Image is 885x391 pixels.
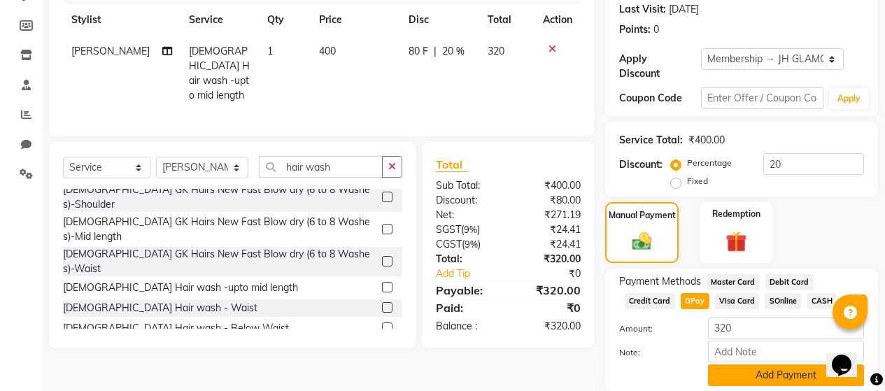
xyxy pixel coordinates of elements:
[609,346,698,359] label: Note:
[653,22,659,37] div: 0
[488,45,504,57] span: 320
[508,193,591,208] div: ₹80.00
[619,2,666,17] div: Last Visit:
[436,157,468,172] span: Total
[434,44,437,59] span: |
[508,178,591,193] div: ₹400.00
[625,293,675,309] span: Credit Card
[609,209,676,222] label: Manual Payment
[425,237,509,252] div: ( )
[712,208,760,220] label: Redemption
[425,266,522,281] a: Add Tip
[63,301,257,315] div: [DEMOGRAPHIC_DATA] Hair wash - Waist
[425,299,509,316] div: Paid:
[765,274,814,290] span: Debit Card
[619,52,701,81] div: Apply Discount
[425,282,509,299] div: Payable:
[425,222,509,237] div: ( )
[436,238,462,250] span: CGST
[409,44,428,59] span: 80 F
[708,318,864,339] input: Amount
[508,222,591,237] div: ₹24.41
[707,274,760,290] span: Master Card
[319,45,336,57] span: 400
[826,335,871,377] iframe: chat widget
[681,293,709,309] span: GPay
[701,87,823,109] input: Enter Offer / Coupon Code
[508,252,591,266] div: ₹320.00
[687,157,732,169] label: Percentage
[609,322,698,335] label: Amount:
[708,341,864,362] input: Add Note
[708,364,864,386] button: Add Payment
[619,91,701,106] div: Coupon Code
[508,208,591,222] div: ₹271.19
[719,229,753,255] img: _gift.svg
[479,4,534,36] th: Total
[619,274,701,289] span: Payment Methods
[259,156,383,178] input: Search or Scan
[619,157,663,172] div: Discount:
[619,133,683,148] div: Service Total:
[63,247,376,276] div: [DEMOGRAPHIC_DATA] GK Hairs New Fast Blow dry (6 to 8 Washes)-Waist
[465,239,478,250] span: 9%
[63,183,376,212] div: [DEMOGRAPHIC_DATA] GK Hairs New Fast Blow dry (6 to 8 Washes)-Shoulder
[829,88,869,109] button: Apply
[508,282,591,299] div: ₹320.00
[425,193,509,208] div: Discount:
[63,280,298,295] div: [DEMOGRAPHIC_DATA] Hair wash -upto mid length
[508,237,591,252] div: ₹24.41
[522,266,591,281] div: ₹0
[669,2,699,17] div: [DATE]
[687,175,708,187] label: Fixed
[425,319,509,334] div: Balance :
[425,208,509,222] div: Net:
[63,4,180,36] th: Stylist
[63,215,376,244] div: [DEMOGRAPHIC_DATA] GK Hairs New Fast Blow dry (6 to 8 Washes)-Mid length
[71,45,150,57] span: [PERSON_NAME]
[807,293,837,309] span: CASH
[688,133,725,148] div: ₹400.00
[715,293,760,309] span: Visa Card
[400,4,479,36] th: Disc
[508,319,591,334] div: ₹320.00
[765,293,801,309] span: SOnline
[63,321,289,336] div: [DEMOGRAPHIC_DATA] Hair wash - Below Waist
[619,22,651,37] div: Points:
[189,45,250,101] span: [DEMOGRAPHIC_DATA] Hair wash -upto mid length
[442,44,465,59] span: 20 %
[464,224,477,235] span: 9%
[267,45,273,57] span: 1
[626,230,658,253] img: _cash.svg
[436,223,461,236] span: SGST
[311,4,401,36] th: Price
[508,299,591,316] div: ₹0
[534,4,581,36] th: Action
[259,4,311,36] th: Qty
[425,178,509,193] div: Sub Total:
[180,4,259,36] th: Service
[425,252,509,266] div: Total:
